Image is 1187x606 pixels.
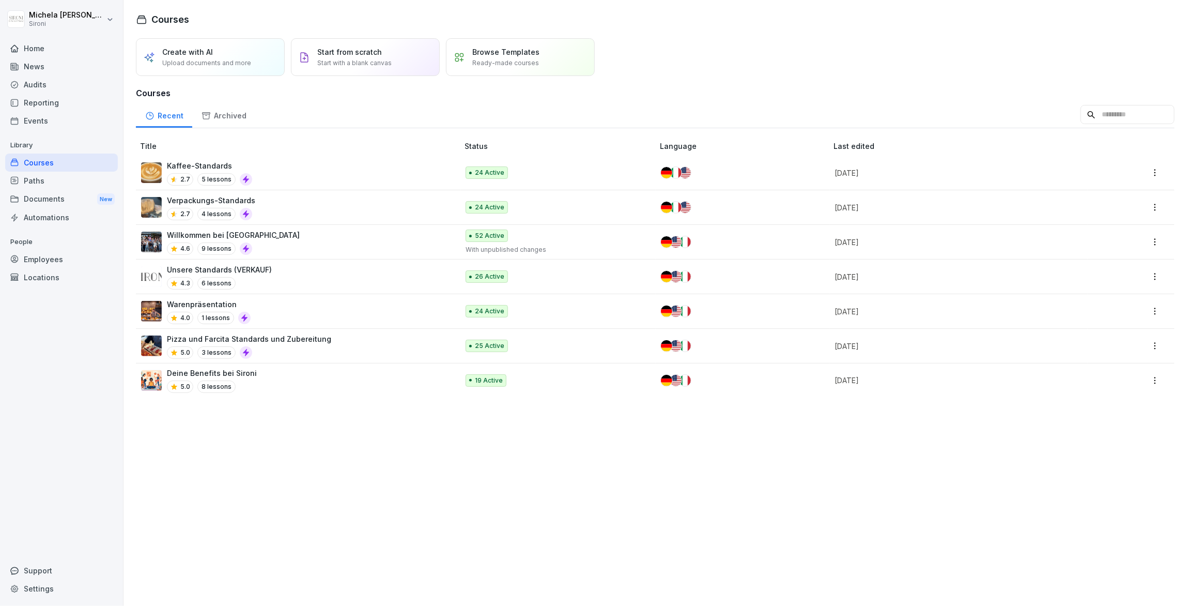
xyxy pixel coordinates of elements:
img: it.svg [670,167,682,178]
img: xmkdnyjyz2x3qdpcryl1xaw9.png [141,232,162,252]
img: us.svg [680,167,691,178]
p: 52 Active [475,231,504,240]
img: s9szdvbzmher50hzynduxgud.png [141,301,162,322]
div: Paths [5,172,118,190]
p: [DATE] [835,375,1075,386]
img: zyvhtweyt47y1etu6k7gt48a.png [141,336,162,356]
p: Sironi [29,20,104,27]
a: Archived [192,101,255,128]
img: it.svg [680,271,691,282]
a: Automations [5,208,118,226]
div: Settings [5,580,118,598]
p: Deine Benefits bei Sironi [167,368,257,378]
a: News [5,57,118,75]
a: Audits [5,75,118,94]
p: 2.7 [180,209,190,219]
p: Verpackungs-Standards [167,195,255,206]
img: us.svg [670,271,682,282]
p: Warenpräsentation [167,299,251,310]
p: Title [140,141,460,151]
p: 4.6 [180,244,190,253]
p: Last edited [834,141,1088,151]
img: de.svg [661,340,672,352]
img: de.svg [661,202,672,213]
p: Start with a blank canvas [317,58,392,68]
p: 5 lessons [197,173,236,186]
p: 24 Active [475,203,504,212]
img: de.svg [661,236,672,248]
p: Kaffee-Standards [167,160,252,171]
img: it.svg [680,236,691,248]
p: 19 Active [475,376,503,385]
div: Documents [5,190,118,209]
p: [DATE] [835,202,1075,213]
p: 25 Active [475,341,504,351]
p: 6 lessons [197,277,236,290]
p: 26 Active [475,272,504,281]
a: Employees [5,250,118,268]
p: 2.7 [180,175,190,184]
a: DocumentsNew [5,190,118,209]
img: us.svg [670,306,682,317]
img: qv31ye6da0ab8wtu5n9xmwyd.png [141,370,162,391]
img: km4heinxktm3m47uv6i6dr0s.png [141,162,162,183]
p: [DATE] [835,237,1075,248]
p: Browse Templates [472,47,539,57]
p: 9 lessons [197,243,236,255]
p: Library [5,137,118,154]
img: it.svg [670,202,682,213]
p: [DATE] [835,341,1075,352]
p: Unsere Standards (VERKAUF) [167,264,272,275]
p: Create with AI [162,47,213,57]
p: 5.0 [180,382,190,391]
p: People [5,234,118,250]
img: de.svg [661,271,672,282]
p: 1 lessons [197,312,234,324]
p: Upload documents and more [162,58,251,68]
a: Locations [5,268,118,286]
a: Home [5,39,118,57]
p: 3 lessons [197,346,236,359]
h3: Courses [136,87,1175,99]
a: Recent [136,101,192,128]
img: us.svg [670,236,682,248]
p: With unpublished changes [466,245,643,254]
a: Reporting [5,94,118,112]
p: Willkommen bei [GEOGRAPHIC_DATA] [167,230,300,240]
img: fasetpntm7x32yk9zlbwihav.png [141,197,162,218]
p: [DATE] [835,168,1075,178]
p: 24 Active [475,307,504,316]
p: Pizza und Farcita Standards und Zubereitung [167,334,331,344]
p: 4.0 [180,313,190,323]
p: Ready-made courses [472,58,539,68]
img: it.svg [680,375,691,386]
p: 8 lessons [197,381,236,393]
p: 4 lessons [197,208,236,220]
a: Courses [5,154,118,172]
img: us.svg [670,340,682,352]
p: [DATE] [835,306,1075,317]
p: Start from scratch [317,47,382,57]
p: 5.0 [180,348,190,357]
a: Events [5,112,118,130]
p: 4.3 [180,279,190,288]
img: de.svg [661,306,672,317]
img: de.svg [661,167,672,178]
p: Status [465,141,656,151]
img: de.svg [661,375,672,386]
img: lqv555mlp0nk8rvfp4y70ul5.png [141,266,162,287]
img: us.svg [670,375,682,386]
p: Michela [PERSON_NAME] [29,11,104,20]
p: Language [660,141,829,151]
img: it.svg [680,306,691,317]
